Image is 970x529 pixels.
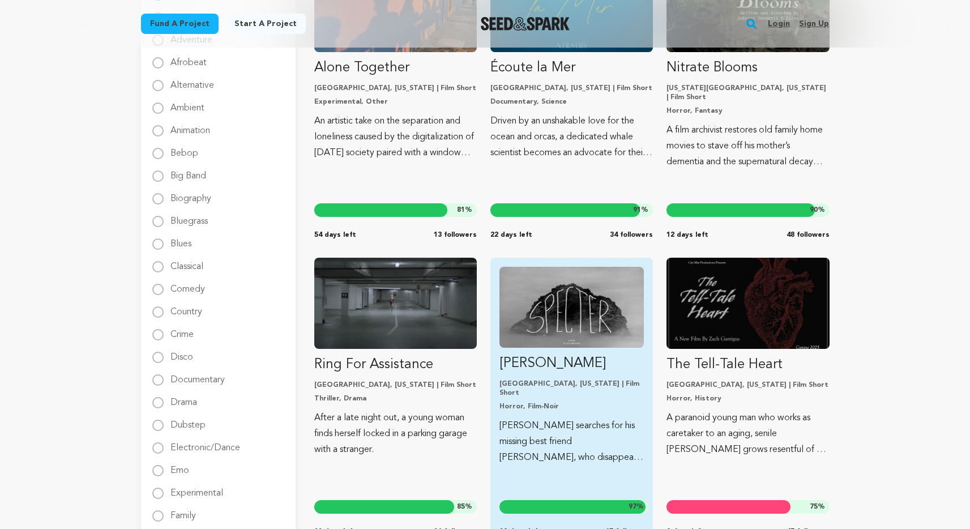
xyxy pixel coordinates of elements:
label: Ambient [170,95,204,113]
label: Documentary [170,366,225,385]
span: 75 [810,504,818,510]
label: Family [170,502,196,521]
p: Horror, History [666,394,829,403]
p: Écoute la Mer [490,59,653,77]
label: Big Band [170,163,206,181]
p: Ring For Assistance [314,356,477,374]
label: Crime [170,321,194,339]
p: The Tell-Tale Heart [666,356,829,374]
span: 54 days left [314,231,356,240]
p: [GEOGRAPHIC_DATA], [US_STATE] | Film Short [499,379,644,398]
a: Seed&Spark Homepage [481,17,570,31]
span: 12 days left [666,231,708,240]
label: Disco [170,344,193,362]
label: Bluegrass [170,208,208,226]
span: 13 followers [434,231,477,240]
p: [GEOGRAPHIC_DATA], [US_STATE] | Film Short [314,84,477,93]
a: Fund The Tell-Tale Heart [666,258,829,458]
label: Afrobeat [170,49,207,67]
p: Alone Together [314,59,477,77]
label: Bebop [170,140,198,158]
span: % [629,502,644,511]
p: Driven by an unshakable love for the ocean and orcas, a dedicated whale scientist becomes an advo... [490,113,653,161]
a: Start a project [225,14,306,34]
img: Seed&Spark Logo Dark Mode [481,17,570,31]
span: 91 [633,207,641,214]
p: Horror, Fantasy [666,106,829,116]
label: Classical [170,253,203,271]
p: [GEOGRAPHIC_DATA], [US_STATE] | Film Short [314,381,477,390]
span: % [457,206,472,215]
span: 48 followers [787,231,830,240]
label: Drama [170,389,197,407]
span: % [633,206,648,215]
p: [GEOGRAPHIC_DATA], [US_STATE] | Film Short [490,84,653,93]
p: Documentary, Science [490,97,653,106]
label: Electronic/Dance [170,434,240,453]
span: 97 [629,504,636,510]
label: Alternative [170,72,214,90]
label: Experimental [170,480,223,498]
p: [PERSON_NAME] [499,355,644,373]
span: 90 [810,207,818,214]
p: [PERSON_NAME] searches for his missing best friend [PERSON_NAME], who disappears after taking on ... [499,418,644,466]
label: Emo [170,457,189,475]
p: An artistic take on the separation and loneliness caused by the digitalization of [DATE] society ... [314,113,477,161]
a: Fund a project [141,14,219,34]
p: Horror, Film-Noir [499,402,644,411]
span: 22 days left [490,231,532,240]
p: Nitrate Blooms [666,59,829,77]
span: % [457,502,472,511]
label: Country [170,298,202,317]
label: Biography [170,185,211,203]
p: Experimental, Other [314,97,477,106]
label: Blues [170,231,191,249]
a: Sign up [799,15,829,33]
p: A film archivist restores old family home movies to stave off his mother’s dementia and the super... [666,122,829,170]
span: 81 [457,207,465,214]
label: Dubstep [170,412,206,430]
span: % [810,206,825,215]
span: % [810,502,825,511]
a: Fund Specter [499,267,644,466]
a: Fund Ring For Assistance [314,258,477,458]
p: After a late night out, a young woman finds herself locked in a parking garage with a stranger. [314,410,477,458]
p: Thriller, Drama [314,394,477,403]
p: [GEOGRAPHIC_DATA], [US_STATE] | Film Short [666,381,829,390]
span: 85 [457,504,465,510]
span: 34 followers [610,231,653,240]
label: Comedy [170,276,205,294]
a: Login [768,15,790,33]
label: Animation [170,117,210,135]
p: [US_STATE][GEOGRAPHIC_DATA], [US_STATE] | Film Short [666,84,829,102]
p: A paranoid young man who works as caretaker to an aging, senile [PERSON_NAME] grows resentful of ... [666,410,829,458]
